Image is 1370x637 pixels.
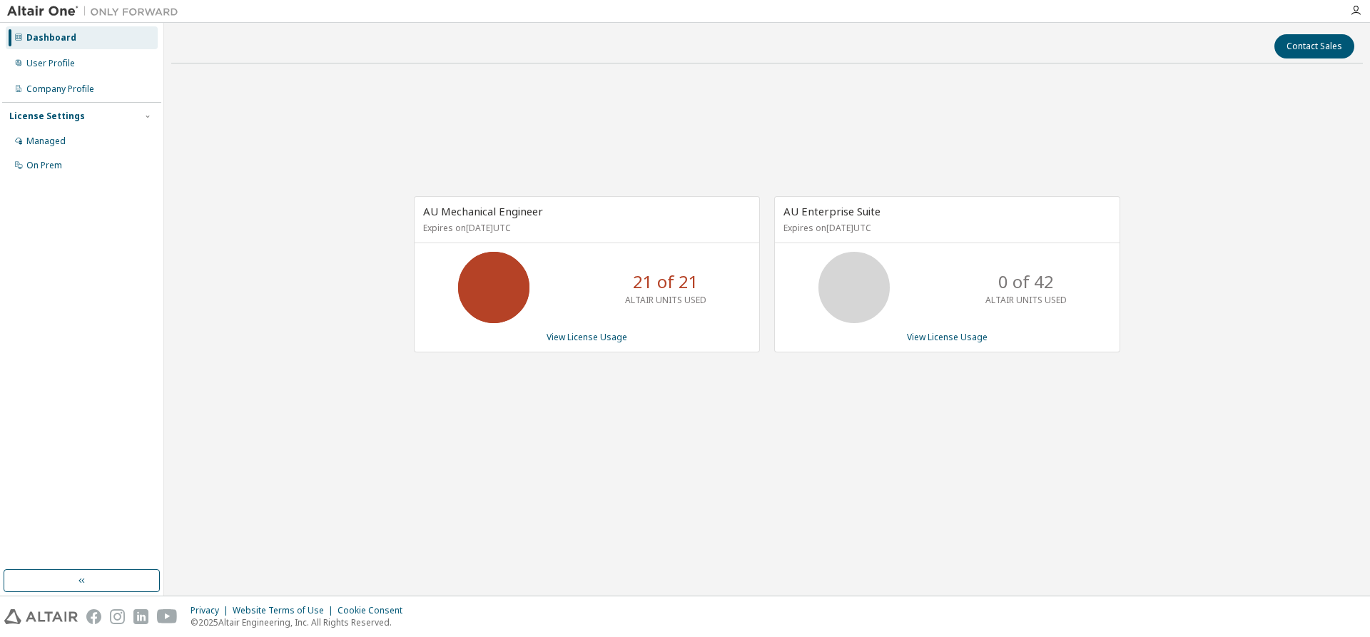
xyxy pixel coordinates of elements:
div: Privacy [191,605,233,616]
div: Dashboard [26,32,76,44]
img: instagram.svg [110,609,125,624]
p: © 2025 Altair Engineering, Inc. All Rights Reserved. [191,616,411,628]
a: View License Usage [907,331,988,343]
img: Altair One [7,4,186,19]
span: AU Enterprise Suite [783,204,881,218]
p: 0 of 42 [998,270,1054,294]
span: AU Mechanical Engineer [423,204,543,218]
img: linkedin.svg [133,609,148,624]
div: Managed [26,136,66,147]
div: Company Profile [26,83,94,95]
div: On Prem [26,160,62,171]
img: youtube.svg [157,609,178,624]
p: ALTAIR UNITS USED [985,294,1067,306]
div: User Profile [26,58,75,69]
img: facebook.svg [86,609,101,624]
div: Website Terms of Use [233,605,338,616]
p: ALTAIR UNITS USED [625,294,706,306]
img: altair_logo.svg [4,609,78,624]
div: Cookie Consent [338,605,411,616]
div: License Settings [9,111,85,122]
button: Contact Sales [1274,34,1354,58]
p: Expires on [DATE] UTC [423,222,747,234]
p: 21 of 21 [633,270,699,294]
a: View License Usage [547,331,627,343]
p: Expires on [DATE] UTC [783,222,1107,234]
